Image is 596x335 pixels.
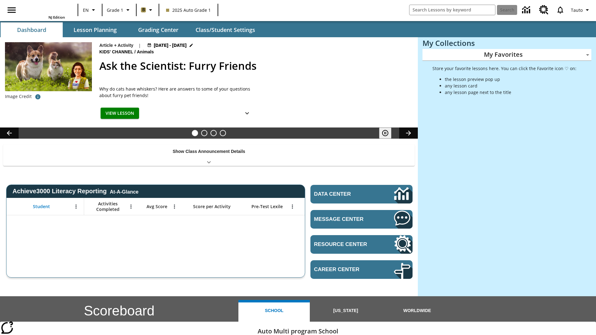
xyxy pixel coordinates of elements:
span: / [134,49,136,54]
span: Message Center [314,216,375,222]
span: Student [33,204,50,209]
div: Show Class Announcement Details [3,145,415,166]
button: School [238,300,310,322]
button: Language: EN, Select a language [80,4,100,16]
button: Slide 4 Remembering Justice O'Connor [220,130,226,136]
span: Score per Activity [193,204,231,209]
a: Career Center [310,260,413,279]
div: Home [25,2,65,20]
span: Resource Center [314,241,375,248]
a: Resource Center, Will open in new tab [310,235,413,254]
span: EN [83,7,89,13]
button: View Lesson [101,108,139,119]
span: B [142,6,145,14]
button: Open Menu [126,202,136,211]
span: Tauto [571,7,583,13]
button: Open Menu [170,202,179,211]
button: Boost Class color is light brown. Change class color [138,4,157,16]
button: Credit: background: Nataba/iStock/Getty Images Plus inset: Janos Jantner [32,91,44,102]
div: At-A-Glance [110,188,138,195]
button: Slide 2 Cars of the Future? [201,130,207,136]
a: Home [25,2,65,15]
span: Achieve3000 Literacy Reporting [12,188,138,195]
span: NJ Edition [48,15,65,20]
button: Profile/Settings [568,4,594,16]
span: Career Center [314,266,375,273]
h3: My Collections [422,39,591,47]
a: Data Center [518,2,535,19]
a: Resource Center, Will open in new tab [535,2,552,18]
span: [DATE] - [DATE] [154,42,187,49]
p: Article + Activity [99,42,133,49]
div: Why do cats have whiskers? Here are answers to some of your questions about furry pet friends! [99,86,255,99]
a: Data Center [310,185,413,203]
button: Pause [379,127,391,139]
span: Kids' Channel [99,49,134,56]
button: Open Menu [71,202,81,211]
button: Show Details [241,108,253,119]
input: search field [409,5,495,15]
span: Animals [137,49,155,56]
button: Open Menu [288,202,297,211]
button: Slide 3 Pre-release lesson [210,130,217,136]
span: Avg Score [147,204,167,209]
li: any lesson card [445,83,576,89]
button: [US_STATE] [310,300,381,322]
div: My Favorites [422,49,591,61]
p: Store your favorite lessons here. You can click the Favorite icon ♡ on: [432,65,576,72]
span: 2025 Auto Grade 1 [166,7,211,13]
button: Slide 1 Ask the Scientist: Furry Friends [192,130,198,136]
button: Worldwide [382,300,453,322]
span: Activities Completed [87,201,128,212]
button: Jul 11 - Oct 31 Choose Dates [146,42,195,49]
img: Avatar of the scientist with a cat and dog standing in a grassy field in the background [5,42,92,91]
span: | [138,42,141,49]
a: Notifications [552,2,568,18]
button: Lesson Planning [64,22,126,37]
button: Open side menu [2,1,21,19]
button: Dashboard [1,22,63,37]
span: Grade 1 [107,7,123,13]
li: the lesson preview pop up [445,76,576,83]
span: Pre-Test Lexile [251,204,283,209]
p: Show Class Announcement Details [173,148,245,155]
button: Grade: Grade 1, Select a grade [104,4,134,16]
p: Image Credit [5,93,32,100]
button: Grading Center [127,22,189,37]
h2: Ask the Scientist: Furry Friends [99,58,410,74]
a: Message Center [310,210,413,229]
button: Lesson carousel, Next [399,127,418,139]
div: Pause [379,127,398,139]
button: Class/Student Settings [191,22,260,37]
li: any lesson page next to the title [445,89,576,96]
span: Data Center [314,191,373,197]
